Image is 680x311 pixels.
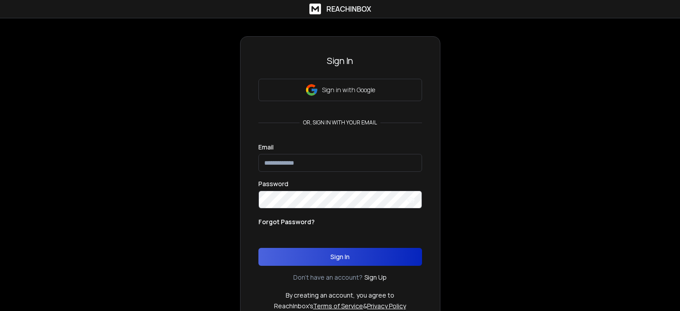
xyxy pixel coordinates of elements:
p: Don't have an account? [293,273,363,282]
p: By creating an account, you agree to [286,291,394,300]
p: Forgot Password? [258,217,315,226]
a: Terms of Service [313,302,363,310]
h3: Sign In [258,55,422,67]
label: Email [258,144,274,150]
p: Sign in with Google [322,85,375,94]
button: Sign in with Google [258,79,422,101]
h1: ReachInbox [326,4,371,14]
a: ReachInbox [309,4,371,14]
button: Sign In [258,248,422,266]
a: Privacy Policy [367,302,406,310]
p: or, sign in with your email [300,119,380,126]
label: Password [258,181,288,187]
p: ReachInbox's & [274,302,406,311]
a: Sign Up [364,273,387,282]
